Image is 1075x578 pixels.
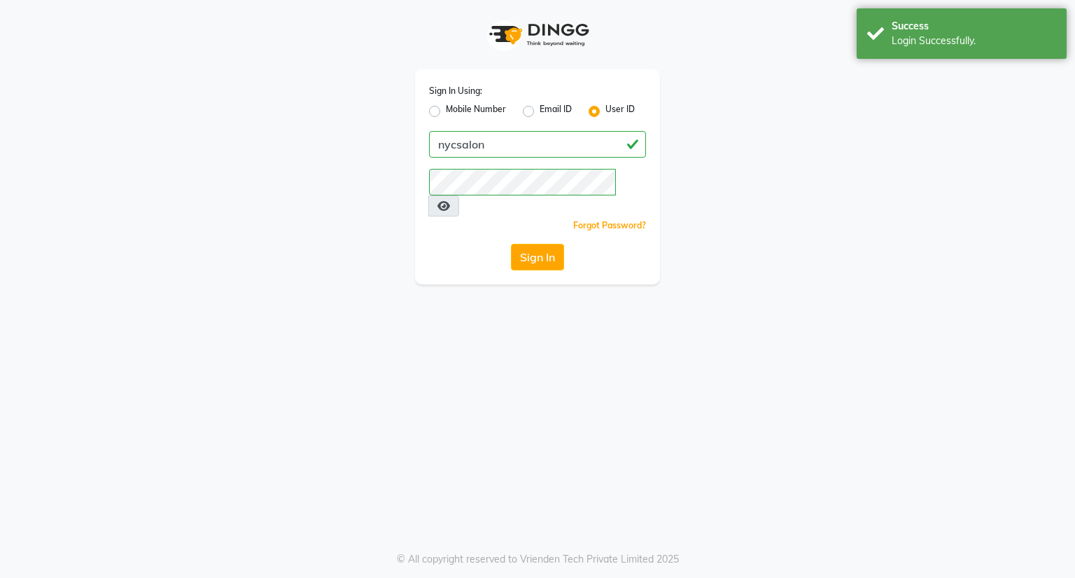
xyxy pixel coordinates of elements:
label: Mobile Number [446,103,506,120]
div: Login Successfully. [892,34,1056,48]
img: logo1.svg [482,14,593,55]
input: Username [429,131,646,158]
input: Username [429,169,616,195]
label: Sign In Using: [429,85,482,97]
label: User ID [605,103,635,120]
div: Success [892,19,1056,34]
a: Forgot Password? [573,220,646,230]
label: Email ID [540,103,572,120]
button: Sign In [511,244,564,270]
